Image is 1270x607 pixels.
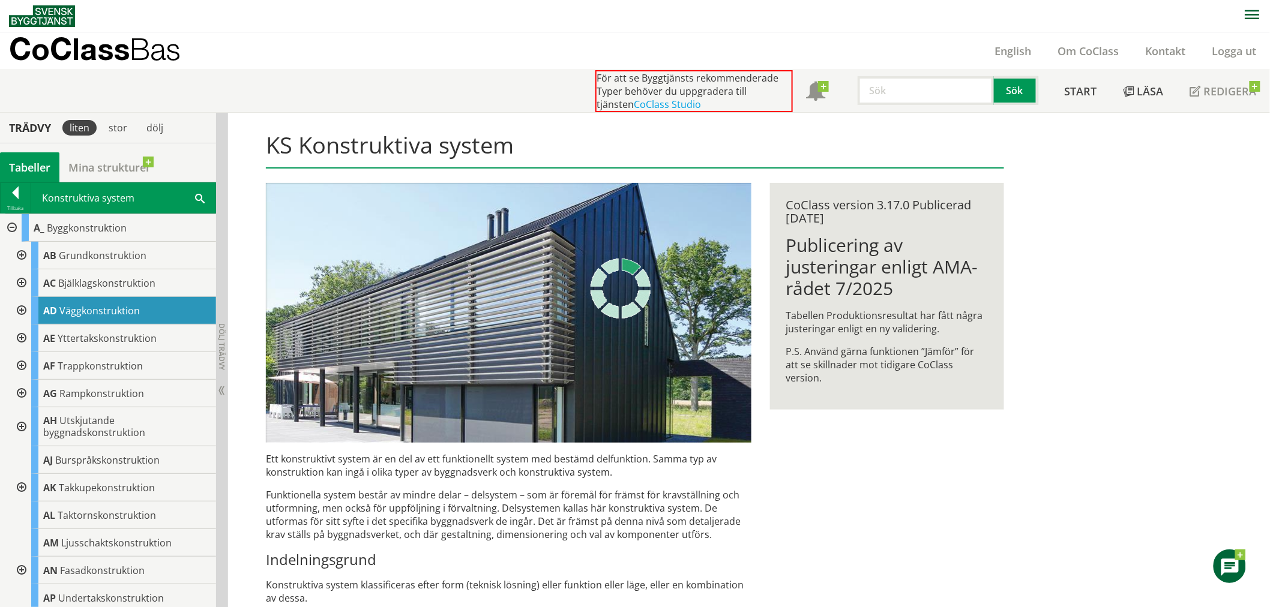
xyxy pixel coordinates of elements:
[55,453,160,467] span: Burspråkskonstruktion
[58,359,143,372] span: Trappkonstruktion
[43,564,58,577] span: AN
[786,235,988,299] h1: Publicering av justeringar enligt AMA-rådet 7/2025
[101,120,134,136] div: stor
[10,474,216,501] div: Gå till informationssidan för CoClass Studio
[10,324,216,352] div: Gå till informationssidan för CoClass Studio
[591,259,651,318] img: Laddar
[10,380,216,407] div: Gå till informationssidan för CoClass Studio
[59,249,146,262] span: Grundkonstruktion
[786,345,988,384] p: P.S. Använd gärna funktionen ”Jämför” för att se skillnader mot tidigare CoClass version.
[43,359,55,372] span: AF
[1065,84,1097,98] span: Start
[58,591,164,605] span: Undertakskonstruktion
[10,529,216,557] div: Gå till informationssidan för CoClass Studio
[9,32,206,70] a: CoClassBas
[1,203,31,213] div: Tillbaka
[130,31,181,67] span: Bas
[43,277,56,290] span: AC
[217,323,227,370] span: Dölj trädvy
[1110,70,1177,112] a: Läsa
[994,76,1038,105] button: Sök
[43,387,57,400] span: AG
[786,309,988,335] p: Tabellen Produktionsresultat har fått några justeringar enligt en ny validering.
[10,242,216,269] div: Gå till informationssidan för CoClass Studio
[595,70,793,112] div: För att se Byggtjänsts rekommenderade Typer behöver du uppgradera till tjänsten
[10,557,216,584] div: Gå till informationssidan för CoClass Studio
[2,121,58,134] div: Trädvy
[10,501,216,529] div: Gå till informationssidan för CoClass Studio
[61,536,172,549] span: Ljusschaktskonstruktion
[1199,44,1270,58] a: Logga ut
[806,83,825,102] span: Notifikationer
[266,578,751,605] p: Konstruktiva system klassificeras efter form (teknisk lösning) eller funktion eller läge, eller e...
[1045,44,1133,58] a: Om CoClass
[786,199,988,225] div: CoClass version 3.17.0 Publicerad [DATE]
[43,414,57,427] span: AH
[59,481,155,494] span: Takkupekonstruktion
[10,269,216,297] div: Gå till informationssidan för CoClass Studio
[43,536,59,549] span: AM
[59,152,160,182] a: Mina strukturer
[1052,70,1110,112] a: Start
[9,42,181,56] p: CoClass
[10,446,216,474] div: Gå till informationssidan för CoClass Studio
[10,297,216,324] div: Gå till informationssidan för CoClass Studio
[1204,84,1257,98] span: Redigera
[266,488,751,541] p: Funktionella system består av mindre delar – delsystem – som är föremål för främst för krav­ställ...
[34,221,44,235] span: A_
[10,352,216,380] div: Gå till informationssidan för CoClass Studio
[62,120,97,136] div: liten
[982,44,1045,58] a: English
[1137,84,1164,98] span: Läsa
[43,249,56,262] span: AB
[43,414,145,439] span: Utskjutande byggnadskonstruktion
[266,452,751,479] p: Ett konstruktivt system är en del av ett funktionellt system med bestämd delfunktion. Samma typ a...
[58,332,157,345] span: Yttertakskonstruktion
[195,191,205,204] span: Sök i tabellen
[139,120,170,136] div: dölj
[266,183,751,443] img: structural-solar-shading.jpg
[31,183,215,213] div: Konstruktiva system
[43,481,56,494] span: AK
[58,277,155,290] span: Bjälklagskonstruktion
[59,387,144,400] span: Rampkonstruktion
[634,98,701,111] a: CoClass Studio
[43,453,53,467] span: AJ
[1133,44,1199,58] a: Kontakt
[43,304,57,317] span: AD
[858,76,994,105] input: Sök
[266,551,751,569] h3: Indelningsgrund
[43,332,55,345] span: AE
[60,564,145,577] span: Fasadkonstruktion
[43,509,55,522] span: AL
[47,221,127,235] span: Byggkonstruktion
[59,304,140,317] span: Väggkonstruktion
[1177,70,1270,112] a: Redigera
[43,591,56,605] span: AP
[9,5,75,27] img: Svensk Byggtjänst
[58,509,156,522] span: Taktornskonstruktion
[10,407,216,446] div: Gå till informationssidan för CoClass Studio
[266,131,1004,169] h1: KS Konstruktiva system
